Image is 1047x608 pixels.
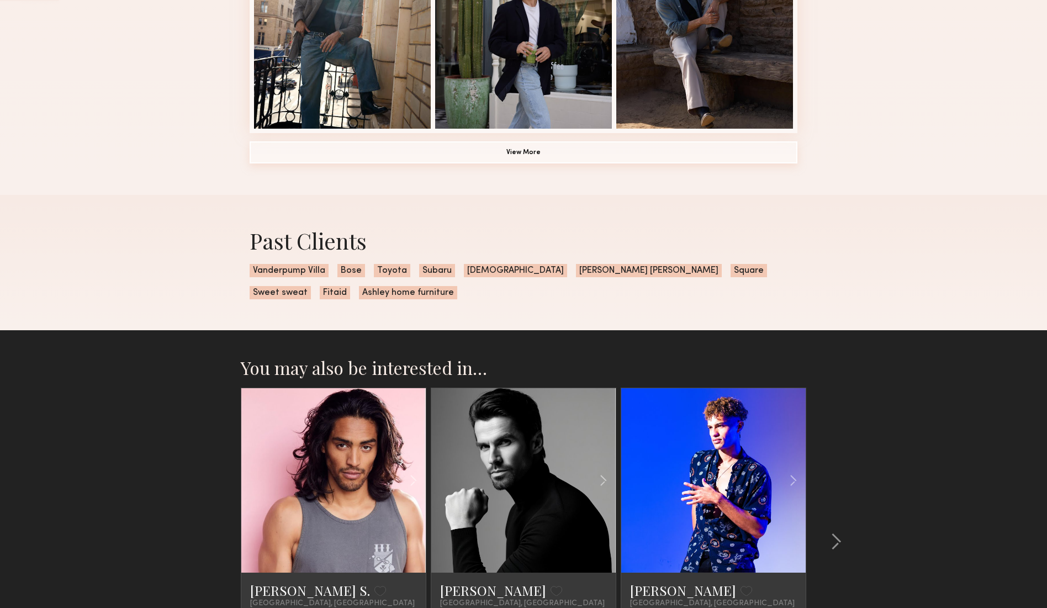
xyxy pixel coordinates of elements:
span: Square [731,264,767,277]
h2: You may also be interested in… [241,357,806,379]
a: [PERSON_NAME] S. [250,581,370,599]
span: Ashley home furniture [359,286,457,299]
a: [PERSON_NAME] [630,581,736,599]
span: Vanderpump Villa [250,264,329,277]
span: [PERSON_NAME] [PERSON_NAME] [576,264,722,277]
span: [DEMOGRAPHIC_DATA] [464,264,567,277]
span: [GEOGRAPHIC_DATA], [GEOGRAPHIC_DATA] [440,599,605,608]
span: Fitaid [320,286,350,299]
a: [PERSON_NAME] [440,581,546,599]
button: View More [250,141,797,163]
span: [GEOGRAPHIC_DATA], [GEOGRAPHIC_DATA] [250,599,415,608]
span: [GEOGRAPHIC_DATA], [GEOGRAPHIC_DATA] [630,599,795,608]
span: Bose [337,264,365,277]
span: Sweet sweat [250,286,311,299]
span: Subaru [419,264,455,277]
span: Toyota [374,264,410,277]
div: Past Clients [250,226,797,255]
